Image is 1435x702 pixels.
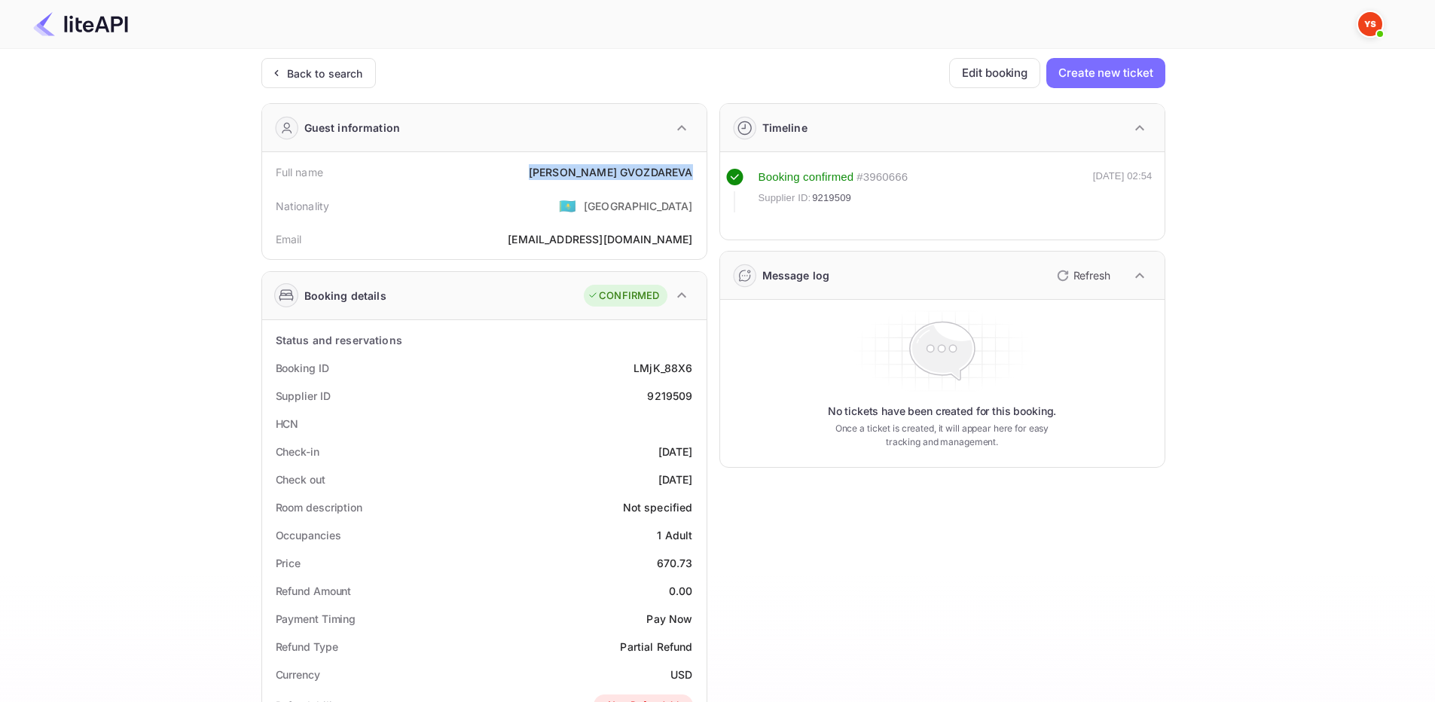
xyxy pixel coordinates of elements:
[856,169,908,186] div: # 3960666
[1048,264,1116,288] button: Refresh
[670,667,692,682] div: USD
[762,120,808,136] div: Timeline
[588,288,659,304] div: CONFIRMED
[823,422,1061,449] p: Once a ticket is created, it will appear here for easy tracking and management.
[623,499,693,515] div: Not specified
[304,120,401,136] div: Guest information
[276,444,319,459] div: Check-in
[304,288,386,304] div: Booking details
[647,388,692,404] div: 9219509
[634,360,692,376] div: LMjK_88X6
[828,404,1057,419] p: No tickets have been created for this booking.
[620,639,692,655] div: Partial Refund
[646,611,692,627] div: Pay Now
[508,231,692,247] div: [EMAIL_ADDRESS][DOMAIN_NAME]
[276,499,362,515] div: Room description
[529,164,693,180] div: [PERSON_NAME] GVOZDAREVA
[1358,12,1382,36] img: Yandex Support
[276,639,338,655] div: Refund Type
[657,555,693,571] div: 670.73
[1093,169,1153,212] div: [DATE] 02:54
[658,444,693,459] div: [DATE]
[276,667,320,682] div: Currency
[276,360,329,376] div: Booking ID
[276,555,301,571] div: Price
[657,527,692,543] div: 1 Adult
[276,527,341,543] div: Occupancies
[276,332,402,348] div: Status and reservations
[669,583,693,599] div: 0.00
[276,611,356,627] div: Payment Timing
[559,192,576,219] span: United States
[812,191,851,206] span: 9219509
[584,198,693,214] div: [GEOGRAPHIC_DATA]
[949,58,1040,88] button: Edit booking
[276,164,323,180] div: Full name
[759,169,854,186] div: Booking confirmed
[33,12,128,36] img: LiteAPI Logo
[276,583,352,599] div: Refund Amount
[287,66,363,81] div: Back to search
[1046,58,1165,88] button: Create new ticket
[276,416,299,432] div: HCN
[1073,267,1110,283] p: Refresh
[759,191,811,206] span: Supplier ID:
[276,388,331,404] div: Supplier ID
[276,472,325,487] div: Check out
[762,267,830,283] div: Message log
[276,198,330,214] div: Nationality
[276,231,302,247] div: Email
[658,472,693,487] div: [DATE]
